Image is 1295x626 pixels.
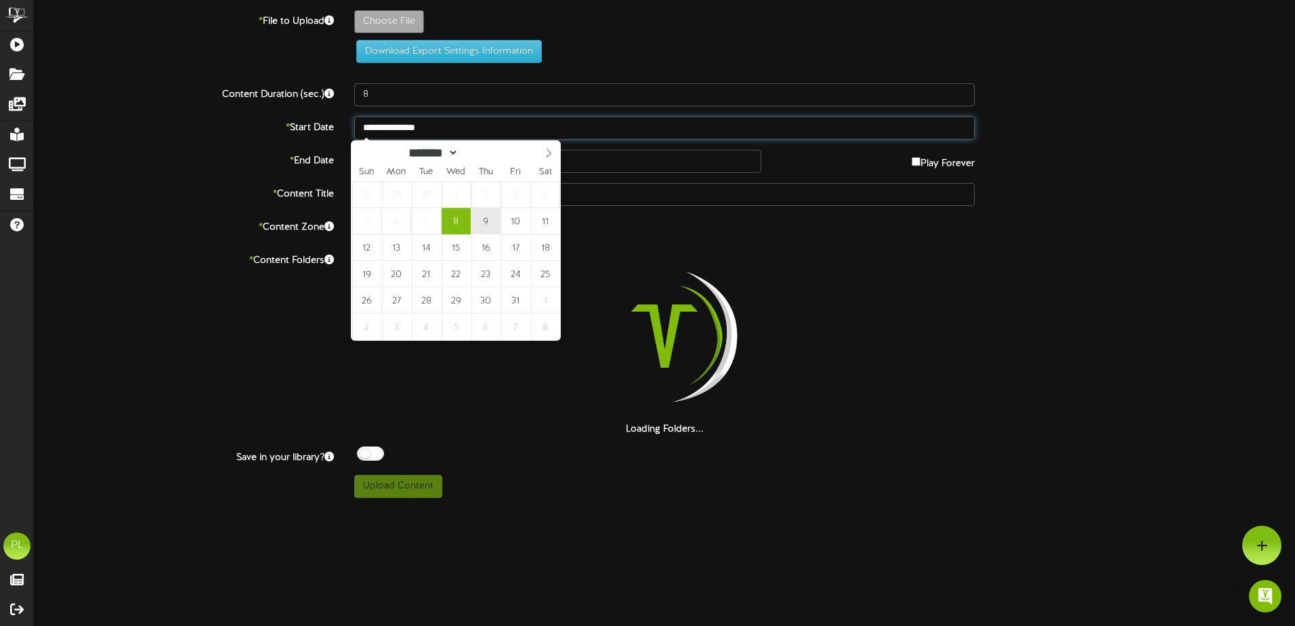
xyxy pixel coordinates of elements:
[411,168,441,177] span: Tue
[352,208,381,234] span: October 5, 2025
[442,261,471,287] span: October 22, 2025
[578,249,751,423] img: loading-spinner-2.png
[412,182,441,208] span: September 30, 2025
[471,208,501,234] span: October 9, 2025
[352,261,381,287] span: October 19, 2025
[24,83,344,102] label: Content Duration (sec.)
[382,261,411,287] span: October 20, 2025
[912,150,975,171] label: Play Forever
[531,261,560,287] span: October 25, 2025
[471,287,501,314] span: October 30, 2025
[412,314,441,340] span: November 4, 2025
[912,157,920,166] input: Play Forever
[471,314,501,340] span: November 6, 2025
[501,234,530,261] span: October 17, 2025
[352,182,381,208] span: September 28, 2025
[24,117,344,135] label: Start Date
[24,446,344,465] label: Save in your library?
[382,182,411,208] span: September 29, 2025
[1249,580,1281,612] div: Open Intercom Messenger
[24,183,344,201] label: Content Title
[412,234,441,261] span: October 14, 2025
[471,182,501,208] span: October 2, 2025
[382,208,411,234] span: October 6, 2025
[349,46,542,56] a: Download Export Settings Information
[531,208,560,234] span: October 11, 2025
[356,40,542,63] button: Download Export Settings Information
[501,208,530,234] span: October 10, 2025
[412,287,441,314] span: October 28, 2025
[501,261,530,287] span: October 24, 2025
[459,146,507,160] input: Year
[501,314,530,340] span: November 7, 2025
[471,261,501,287] span: October 23, 2025
[531,182,560,208] span: October 4, 2025
[24,249,344,268] label: Content Folders
[24,10,344,28] label: File to Upload
[412,261,441,287] span: October 21, 2025
[352,287,381,314] span: October 26, 2025
[381,168,411,177] span: Mon
[530,168,560,177] span: Sat
[531,234,560,261] span: October 18, 2025
[354,475,442,498] button: Upload Content
[626,424,704,434] strong: Loading Folders...
[352,314,381,340] span: November 2, 2025
[24,216,344,234] label: Content Zone
[501,287,530,314] span: October 31, 2025
[471,168,501,177] span: Thu
[442,314,471,340] span: November 5, 2025
[412,208,441,234] span: October 7, 2025
[24,150,344,168] label: End Date
[442,182,471,208] span: October 1, 2025
[442,287,471,314] span: October 29, 2025
[501,182,530,208] span: October 3, 2025
[354,183,975,206] input: Title of this Content
[441,168,471,177] span: Wed
[352,168,381,177] span: Sun
[3,533,30,560] div: PL
[471,234,501,261] span: October 16, 2025
[352,234,381,261] span: October 12, 2025
[442,234,471,261] span: October 15, 2025
[382,287,411,314] span: October 27, 2025
[501,168,530,177] span: Fri
[382,314,411,340] span: November 3, 2025
[442,208,471,234] span: October 8, 2025
[531,314,560,340] span: November 8, 2025
[531,287,560,314] span: November 1, 2025
[382,234,411,261] span: October 13, 2025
